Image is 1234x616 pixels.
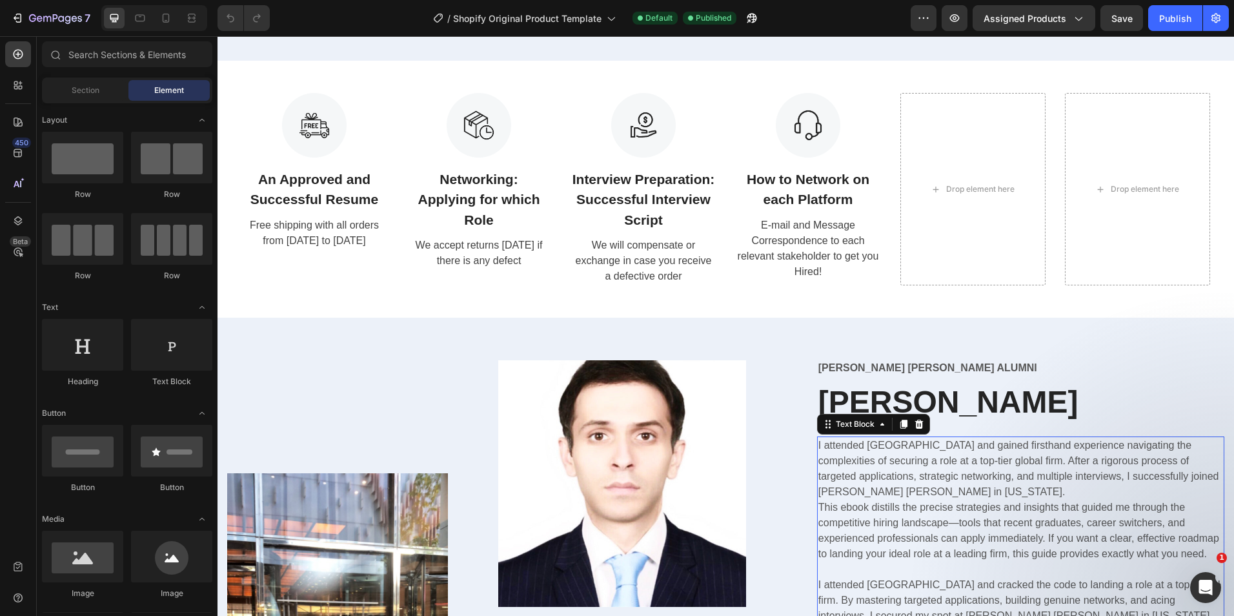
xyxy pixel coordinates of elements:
[394,57,458,121] img: Alt Image
[42,407,66,419] span: Button
[131,270,212,282] div: Row
[42,41,212,67] input: Search Sections & Elements
[42,588,123,599] div: Image
[5,5,96,31] button: 7
[192,110,212,130] span: Toggle open
[192,297,212,318] span: Toggle open
[42,513,65,525] span: Media
[558,57,623,121] img: Alt Image
[131,588,212,599] div: Image
[729,148,797,158] div: Drop element here
[42,376,123,387] div: Heading
[42,302,58,313] span: Text
[984,12,1066,25] span: Assigned Products
[131,376,212,387] div: Text Block
[12,138,31,148] div: 450
[1190,572,1221,603] iframe: Intercom live chat
[601,325,1006,339] p: [PERSON_NAME] [PERSON_NAME] Alumni
[42,114,67,126] span: Layout
[1111,13,1133,24] span: Save
[354,200,499,249] div: We will compensate or exchange in case you receive a defective order
[190,153,333,194] p: Applying for which Role
[355,133,498,194] p: Interview Preparation: Successful Interview Script
[217,36,1234,616] iframe: Design area
[190,133,333,154] p: Networking:
[1100,5,1143,31] button: Save
[229,57,294,121] img: Alt Image
[85,10,90,26] p: 7
[520,181,662,243] p: E-mail and Message Correspondence to each relevant stakeholder to get you Hired!
[1159,12,1191,25] div: Publish
[192,509,212,529] span: Toggle open
[893,148,962,158] div: Drop element here
[447,12,450,25] span: /
[131,189,212,200] div: Row
[601,402,1006,464] p: I attended [GEOGRAPHIC_DATA] and gained firsthand experience navigating the complexities of secur...
[189,200,334,234] div: We accept returns [DATE] if there is any defect
[601,541,1006,588] p: I attended [GEOGRAPHIC_DATA] and cracked the code to landing a role at a top global firm. By mast...
[192,403,212,424] span: Toggle open
[645,12,673,24] span: Default
[600,348,1007,385] h2: [PERSON_NAME]
[973,5,1095,31] button: Assigned Products
[616,382,660,394] div: Text Block
[453,12,602,25] span: Shopify Original Product Template
[10,236,31,247] div: Beta
[696,12,731,24] span: Published
[72,85,99,96] span: Section
[601,464,1006,526] p: This ebook distills the precise strategies and insights that guided me through the competitive hi...
[1148,5,1202,31] button: Publish
[520,133,662,174] p: How to Network on each Platform
[217,5,270,31] div: Undo/Redo
[1217,553,1227,563] span: 1
[131,482,212,493] div: Button
[154,85,184,96] span: Element
[42,189,123,200] div: Row
[42,482,123,493] div: Button
[281,324,528,571] img: gempages_577395096484315686-dacc2c71-361a-4039-84a0-84037ce2cc2d.jpg
[42,270,123,282] div: Row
